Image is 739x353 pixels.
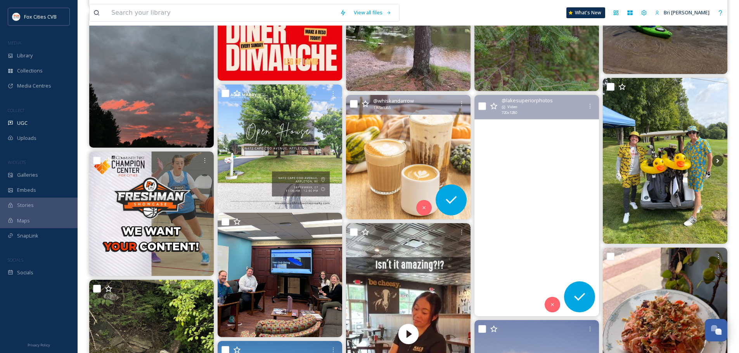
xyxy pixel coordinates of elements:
span: WIDGETS [8,159,26,165]
span: MEDIA [8,40,21,46]
a: Privacy Policy [28,340,50,349]
span: Video [507,104,517,110]
span: Media Centres [17,82,51,90]
img: Your Fox Cities P.A.C. development team is gearing up for Year-End Giving! Your support keeps wor... [218,213,342,337]
span: Socials [17,269,33,276]
span: Collections [17,67,43,74]
span: Privacy Policy [28,343,50,348]
img: Want to see YOUR PICTURES & VIDEOS on championctr accounts? Send them to: photos@championcenterwi... [89,152,214,276]
span: UGC [17,119,28,127]
span: @ lakesuperiorphotos [502,97,553,104]
span: Library [17,52,33,59]
span: Embeds [17,186,36,194]
span: COLLECT [8,107,24,113]
span: SnapLink [17,232,38,239]
img: #northwoodsnaturally . . . . . . . #onlyinwisconsin #goodvibesonly #nature #getoutdoors #northwoo... [89,12,214,148]
span: 1365 x 1365 [373,105,391,110]
img: Looking for a home in a welcoming Appleton neighborhood? Join us at the open house this Sunday, 1... [218,84,342,209]
span: @ whiskandarrow [373,97,414,105]
img: *Menu Below* It’s Football Season! We have so many game worthy ways for you to score today! #1 BO... [346,95,471,219]
span: Uploads [17,134,36,142]
span: 720 x 1280 [502,110,517,115]
a: View all files [350,5,395,20]
img: images.png [12,13,20,21]
a: What's New [566,7,605,18]
span: Stories [17,201,34,209]
input: Search your library [107,4,336,21]
img: What a day on the greens! Thanks to everyone who joined us for our Taste of Downtown Golf Outing—... [603,78,727,244]
span: Bri [PERSON_NAME] [664,9,710,16]
span: SOCIALS [8,257,23,263]
a: Bri [PERSON_NAME] [651,5,713,20]
span: Fox Cities CVB [24,13,57,20]
button: Open Chat [705,319,727,341]
video: The late Summer waves of Cornucopia, Wisconsin. 🌊🌊🌊 #lakesuperior #lakesuperiorphotography #great... [474,95,599,316]
span: Maps [17,217,30,224]
span: Galleries [17,171,38,179]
